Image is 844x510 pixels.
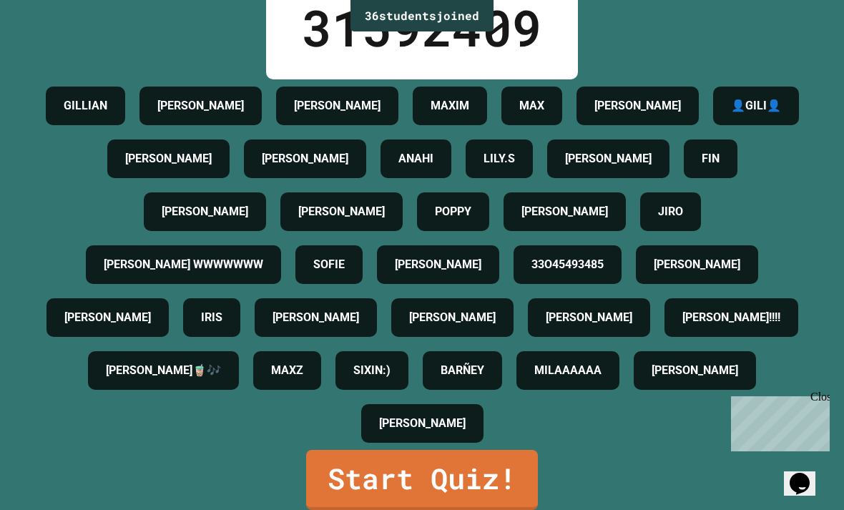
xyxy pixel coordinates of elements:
h4: IRIS [201,309,222,326]
h4: ANAHI [398,150,433,167]
h4: LILY.S [484,150,515,167]
h4: [PERSON_NAME] [64,309,151,326]
h4: [PERSON_NAME] [125,150,212,167]
h4: [PERSON_NAME] [162,203,248,220]
h4: [PERSON_NAME] [395,256,481,273]
h4: SOFIE [313,256,345,273]
h4: [PERSON_NAME] [565,150,652,167]
h4: BARÑEY [441,362,484,379]
h4: 👤GILI👤 [731,97,781,114]
h4: JIRO [658,203,683,220]
iframe: chat widget [725,391,830,451]
iframe: chat widget [784,453,830,496]
h4: [PERSON_NAME] [294,97,381,114]
h4: [PERSON_NAME] [654,256,740,273]
h4: MILAAAAAA [534,362,602,379]
h4: [PERSON_NAME] [521,203,608,220]
h4: MAX [519,97,544,114]
h4: SIXIN:) [353,362,391,379]
h4: 33O45493485 [531,256,604,273]
h4: MAXZ [271,362,303,379]
h4: [PERSON_NAME] [379,415,466,432]
h4: [PERSON_NAME] [262,150,348,167]
h4: [PERSON_NAME] [652,362,738,379]
h4: [PERSON_NAME] [298,203,385,220]
h4: GILLIAN [64,97,107,114]
div: Chat with us now!Close [6,6,99,91]
h4: [PERSON_NAME]🧋🎶 [106,362,221,379]
h4: POPPY [435,203,471,220]
a: Start Quiz! [306,450,538,510]
h4: [PERSON_NAME] [594,97,681,114]
h4: MAXIM [431,97,469,114]
h4: FIN [702,150,720,167]
h4: [PERSON_NAME] [273,309,359,326]
h4: [PERSON_NAME] [409,309,496,326]
h4: [PERSON_NAME] [546,309,632,326]
h4: [PERSON_NAME] [157,97,244,114]
h4: [PERSON_NAME] WWWWWWW [104,256,263,273]
h4: [PERSON_NAME]!!!! [682,309,780,326]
